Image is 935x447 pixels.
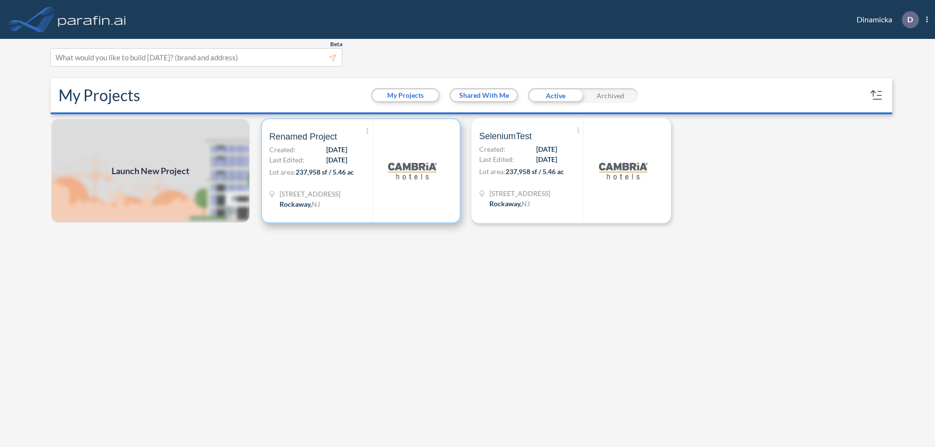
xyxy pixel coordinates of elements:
[536,154,557,164] span: [DATE]
[373,89,438,101] button: My Projects
[599,146,648,195] img: logo
[312,200,320,208] span: NJ
[489,199,522,208] span: Rockaway ,
[269,131,337,143] span: Renamed Project
[869,88,884,103] button: sort
[479,167,505,176] span: Lot area:
[522,199,530,208] span: NJ
[489,198,530,209] div: Rockaway, NJ
[388,146,437,195] img: logo
[451,89,517,101] button: Shared With Me
[489,188,550,198] span: 321 Mt Hope Ave
[280,189,340,199] span: 321 Mt Hope Ave
[326,155,347,165] span: [DATE]
[269,155,304,165] span: Last Edited:
[56,10,128,29] img: logo
[280,199,320,209] div: Rockaway, NJ
[51,118,250,223] img: add
[112,164,189,178] span: Launch New Project
[479,154,514,164] span: Last Edited:
[505,167,564,176] span: 237,958 sf / 5.46 ac
[326,144,347,155] span: [DATE]
[583,88,638,103] div: Archived
[479,144,505,154] span: Created:
[536,144,557,154] span: [DATE]
[330,40,342,48] span: Beta
[479,130,532,142] span: SeleniumTest
[907,15,913,24] p: D
[528,88,583,103] div: Active
[269,144,296,155] span: Created:
[51,118,250,223] a: Launch New Project
[58,86,140,105] h2: My Projects
[296,168,354,176] span: 237,958 sf / 5.46 ac
[280,200,312,208] span: Rockaway ,
[842,11,928,28] div: Dinamicka
[269,168,296,176] span: Lot area:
